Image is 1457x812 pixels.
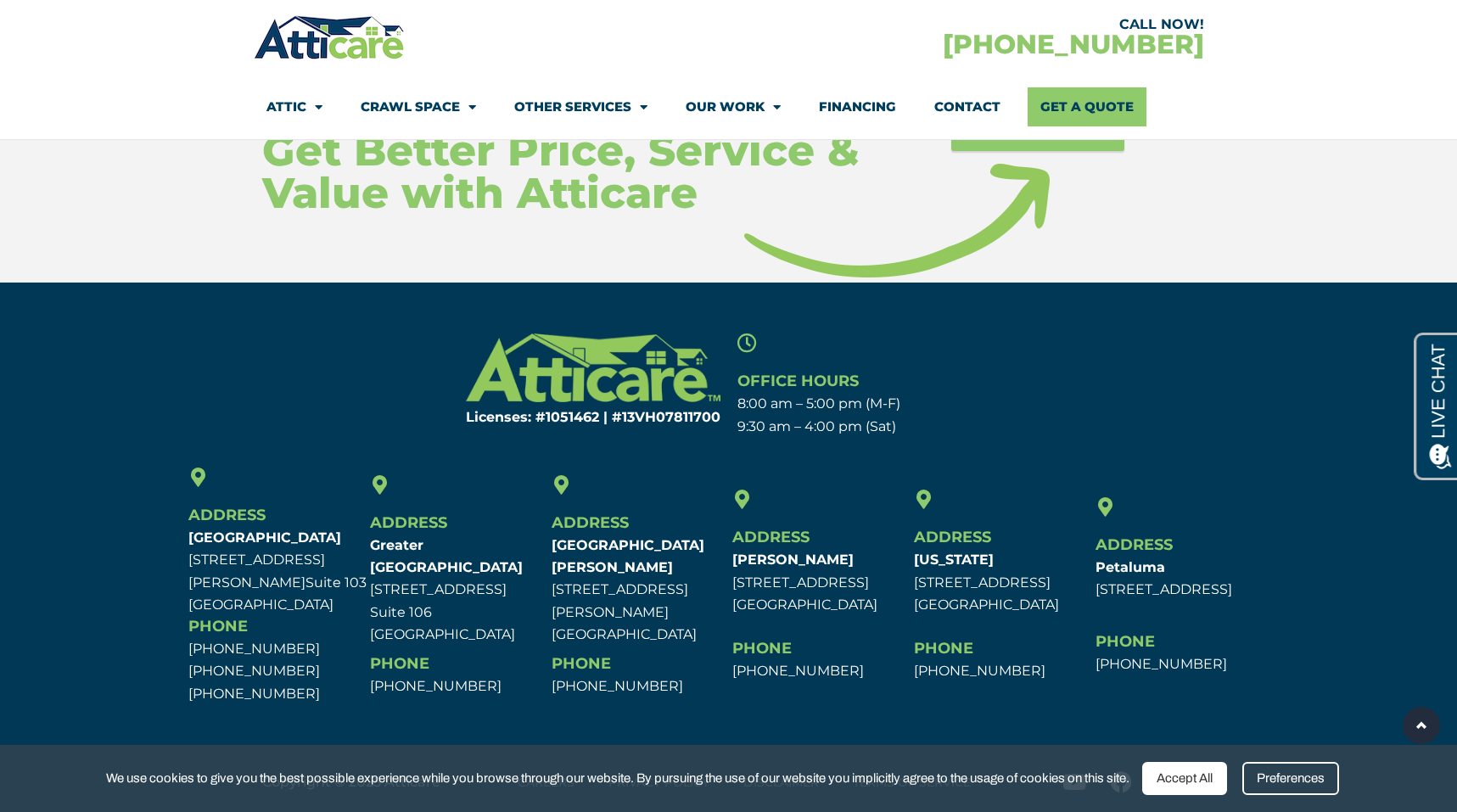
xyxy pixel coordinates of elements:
b: [US_STATE] [914,552,994,568]
a: Attic [266,87,322,126]
p: [STREET_ADDRESS][PERSON_NAME] [GEOGRAPHIC_DATA] [552,535,725,646]
span: Address [188,506,266,524]
h6: Licenses: #1051462 | #13VH078117​00 [416,411,720,424]
div: CALL NOW! [729,18,1204,31]
p: [STREET_ADDRESS][PERSON_NAME] [GEOGRAPHIC_DATA] [188,527,361,616]
a: Contact [934,87,1000,126]
span: Phone [732,639,792,658]
a: Crawl Space [361,87,476,126]
span: Phone [1096,632,1155,651]
span: Address [552,513,629,532]
p: [STREET_ADDRESS] [GEOGRAPHIC_DATA] [732,549,905,616]
b: Greater [GEOGRAPHIC_DATA] [370,537,523,575]
span: We use cookies to give you the best possible experience while you browse through our website. By ... [106,768,1129,789]
b: [GEOGRAPHIC_DATA][PERSON_NAME] [552,537,704,575]
b: Petaluma [1096,559,1165,575]
p: [STREET_ADDRESS] [GEOGRAPHIC_DATA] [914,549,1087,616]
h3: Get Better Price, Service & Value with Atticare [262,130,863,215]
b: [GEOGRAPHIC_DATA] [188,529,341,546]
span: Phone [370,654,429,673]
span: Address [370,513,447,532]
p: 8:00 am – 5:00 pm (M-F) 9:30 am – 4:00 pm (Sat) [737,393,1042,438]
span: Address [1096,535,1173,554]
span: Phone [914,639,973,658]
p: [STREET_ADDRESS] [1096,557,1269,602]
span: Address [732,528,810,546]
a: Get A Quote [1028,87,1146,126]
a: Financing [819,87,896,126]
span: Office Hours [737,372,859,390]
span: Suite 103 [305,574,367,591]
a: Our Work [686,87,781,126]
span: Phone [188,617,248,636]
span: Address [914,528,991,546]
div: Preferences [1242,762,1339,795]
b: [PERSON_NAME] [732,552,854,568]
span: Phone [552,654,611,673]
nav: Menu [266,87,1191,126]
span: Opens a chat window [42,14,137,35]
div: Accept All [1142,762,1227,795]
a: Other Services [514,87,647,126]
p: [STREET_ADDRESS] Suite 106 [GEOGRAPHIC_DATA] [370,535,543,646]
